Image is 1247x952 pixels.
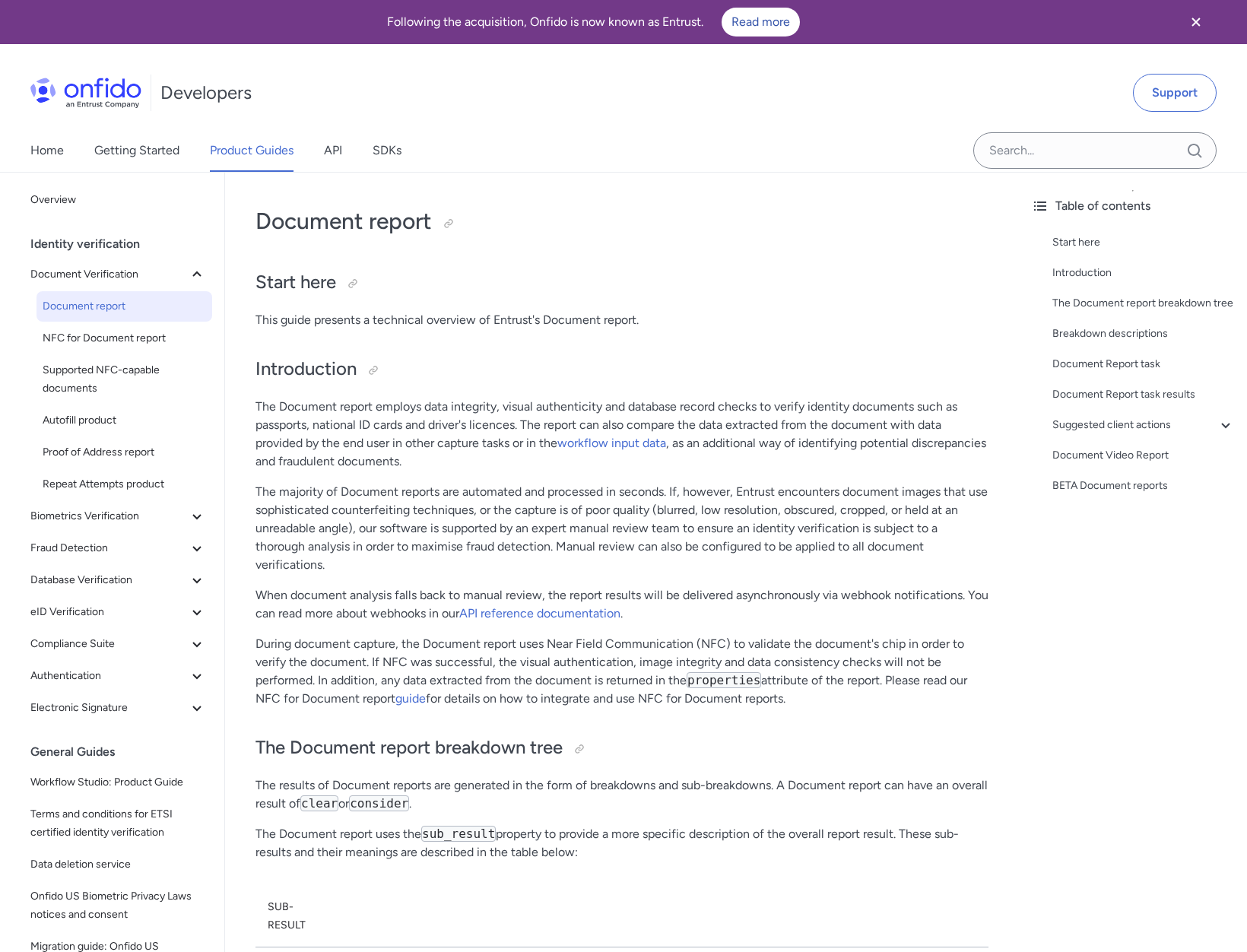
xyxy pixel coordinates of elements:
[255,825,988,862] p: The Document report uses the property to provide a more specific description of the overall repor...
[36,405,212,436] a: Autofill product
[255,206,988,236] h1: Document report
[255,586,988,623] p: When document analysis falls back to manual review, the report results will be delivered asynchro...
[1052,386,1235,404] a: Document Report task results
[255,311,988,329] p: This guide presents a technical overview of Entrust's Document report.
[30,887,206,924] span: Onfido US Biometric Privacy Laws notices and consent
[30,699,188,717] span: Electronic Signature
[30,191,206,209] span: Overview
[24,259,212,290] button: Document Verification
[24,185,212,215] a: Overview
[373,129,401,172] a: SDKs
[24,629,212,659] button: Compliance Suite
[30,78,141,108] img: Onfido Logo
[24,881,212,930] a: Onfido US Biometric Privacy Laws notices and consent
[255,270,988,296] h2: Start here
[24,693,212,723] button: Electronic Signature
[36,291,212,322] a: Document report
[1052,477,1235,495] a: BETA Document reports
[30,539,188,557] span: Fraud Detection
[1187,13,1205,31] svg: Close banner
[30,603,188,621] span: eID Verification
[24,533,212,563] button: Fraud Detection
[36,355,212,404] a: Supported NFC-capable documents
[1052,325,1235,343] a: Breakdown descriptions
[30,507,188,525] span: Biometrics Verification
[24,565,212,595] button: Database Verification
[30,737,218,767] div: General Guides
[30,635,188,653] span: Compliance Suite
[1133,74,1217,112] a: Support
[43,297,206,316] span: Document report
[255,776,988,813] p: The results of Document reports are generated in the form of breakdowns and sub-breakdowns. A Doc...
[30,129,64,172] a: Home
[43,443,206,462] span: Proof of Address report
[24,849,212,880] a: Data deletion service
[43,411,206,430] span: Autofill product
[1031,197,1235,215] div: Table of contents
[43,475,206,493] span: Repeat Attempts product
[324,129,342,172] a: API
[24,597,212,627] button: eID Verification
[349,795,409,811] code: consider
[24,767,212,798] a: Workflow Studio: Product Guide
[255,483,988,574] p: The majority of Document reports are automated and processed in seconds. If, however, Entrust enc...
[36,323,212,354] a: NFC for Document report
[36,469,212,500] a: Repeat Attempts product
[722,8,800,36] a: Read more
[1052,264,1235,282] a: Introduction
[1052,294,1235,313] a: The Document report breakdown tree
[459,606,620,620] a: API reference documentation
[30,773,206,792] span: Workflow Studio: Product Guide
[43,329,206,347] span: NFC for Document report
[210,129,294,172] a: Product Guides
[160,81,252,105] h1: Developers
[395,691,426,706] a: guide
[30,805,206,842] span: Terms and conditions for ETSI certified identity verification
[255,735,988,761] h2: The Document report breakdown tree
[24,799,212,848] a: Terms and conditions for ETSI certified identity verification
[1052,355,1235,373] a: Document Report task
[300,795,338,811] code: clear
[255,635,988,708] p: During document capture, the Document report uses Near Field Communication (NFC) to validate the ...
[30,229,218,259] div: Identity verification
[30,571,188,589] span: Database Verification
[30,855,206,874] span: Data deletion service
[30,265,188,284] span: Document Verification
[43,361,206,398] span: Supported NFC-capable documents
[421,826,496,842] code: sub_result
[1052,233,1235,252] a: Start here
[1052,446,1235,465] a: Document Video Report
[687,672,761,688] code: properties
[36,437,212,468] a: Proof of Address report
[94,129,179,172] a: Getting Started
[18,8,1168,36] div: Following the acquisition, Onfido is now known as Entrust.
[255,886,341,947] th: Sub-result
[255,398,988,471] p: The Document report employs data integrity, visual authenticity and database record checks to ver...
[24,661,212,691] button: Authentication
[973,132,1217,169] input: Onfido search input field
[1052,416,1235,434] a: Suggested client actions
[1168,3,1224,41] button: Close banner
[30,667,188,685] span: Authentication
[24,501,212,532] button: Biometrics Verification
[557,436,666,450] a: workflow input data
[255,357,988,382] h2: Introduction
